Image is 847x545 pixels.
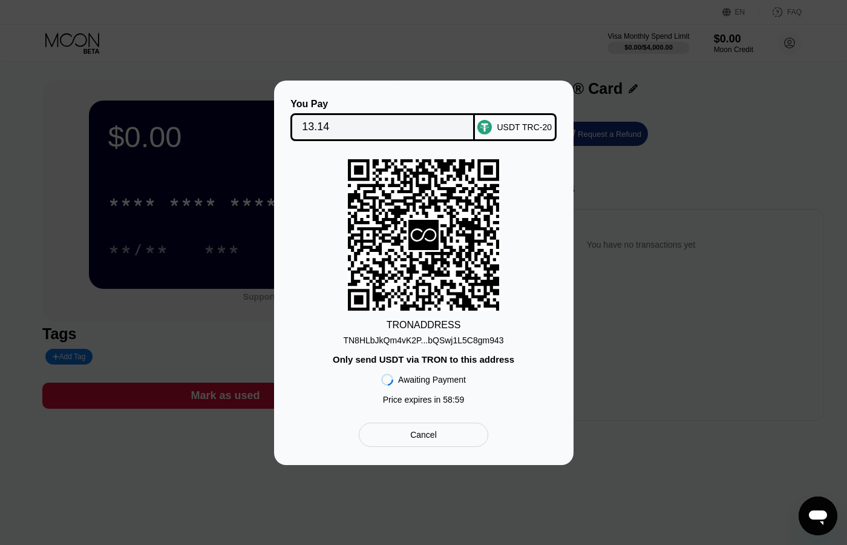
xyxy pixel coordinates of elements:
span: 58 : 59 [443,395,464,405]
div: You PayUSDT TRC-20 [292,99,555,141]
div: You Pay [290,99,475,110]
iframe: Button to launch messaging window [799,497,837,535]
div: TN8HLbJkQm4vK2P...bQSwj1L5C8gm943 [343,335,503,345]
div: TN8HLbJkQm4vK2P...bQSwj1L5C8gm943 [343,331,503,345]
div: TRON ADDRESS [387,320,461,331]
div: Price expires in [383,395,465,405]
div: Awaiting Payment [398,375,466,385]
div: Cancel [410,429,437,440]
div: USDT TRC-20 [497,122,552,132]
div: Only send USDT via TRON to this address [333,354,514,365]
div: Cancel [359,423,488,447]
